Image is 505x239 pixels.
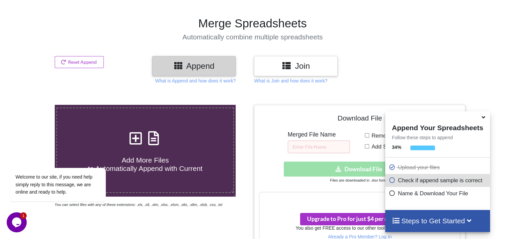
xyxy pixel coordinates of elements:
p: What is Append and how does it work? [155,77,236,84]
p: What is Join and how does it work? [254,77,327,84]
h4: Append Your Spreadsheets [385,122,490,132]
h3: Your files are more than 1 MB [259,196,460,203]
b: 34 % [392,145,401,150]
span: Upgrade to Pro for just $4 per month [307,215,412,222]
span: Add More Files to Automatically Append with Current [88,156,202,172]
small: Files are downloaded in .xlsx format [330,178,390,182]
input: Enter File Name [288,141,350,153]
iframe: chat widget [7,212,28,232]
p: Check if append sample is correct [389,176,488,185]
h3: Append [157,61,231,71]
i: You can select files with any of these extensions: .xls, .xlt, .xlm, .xlsx, .xlsm, .xltx, .xltm, ... [55,203,222,207]
button: Upgrade to Pro for just $4 per monthsmile [300,213,419,225]
a: Split Spreadsheets [385,225,424,231]
h4: Steps to Get Started [392,217,483,225]
p: Name & Download Your File [389,189,488,198]
span: Remove Duplicates [369,133,420,139]
h3: Join [259,61,332,71]
p: Upload your files [389,163,488,172]
h6: You also get FREE access to our other tool [259,225,460,231]
h5: Merged File Name [288,131,350,138]
p: Follow these steps to append [385,134,490,141]
span: Add Source File Names [369,144,431,150]
h4: Download File [259,110,460,129]
button: Reset Append [55,56,104,68]
iframe: chat widget [7,107,127,209]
